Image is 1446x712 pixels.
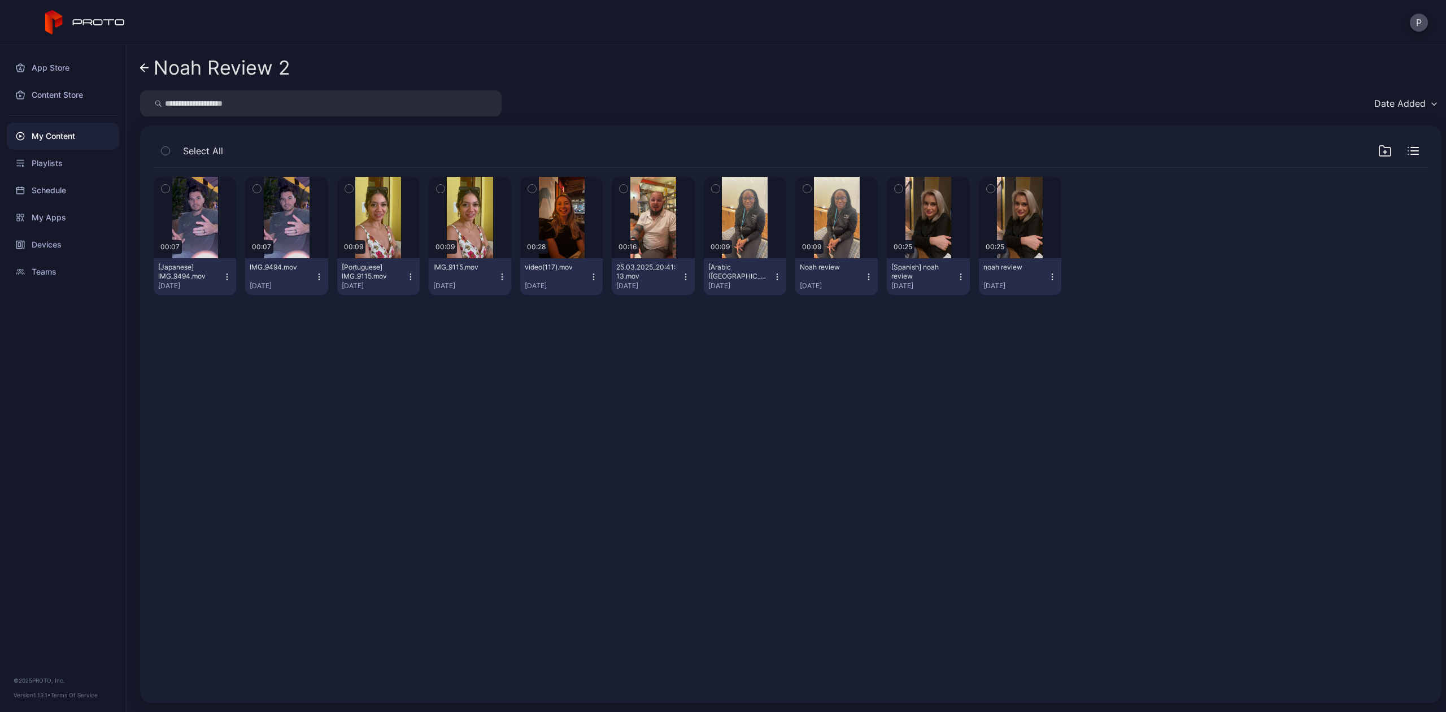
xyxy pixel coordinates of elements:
button: Noah review[DATE] [795,258,878,295]
a: My Content [7,123,119,150]
div: [DATE] [708,281,773,290]
div: noah review [983,263,1046,272]
div: [DATE] [158,281,223,290]
button: [Spanish] noah review[DATE] [887,258,969,295]
a: Devices [7,231,119,258]
div: [DATE] [891,281,956,290]
button: IMG_9494.mov[DATE] [245,258,328,295]
div: 25.03.2025_20:41:13.mov [616,263,678,281]
div: [DATE] [342,281,406,290]
a: Terms Of Service [51,692,98,698]
div: [DATE] [983,281,1048,290]
button: video(117).mov[DATE] [520,258,603,295]
button: noah review[DATE] [979,258,1061,295]
div: IMG_9115.mov [433,263,495,272]
a: Schedule [7,177,119,204]
a: Teams [7,258,119,285]
div: Noah Review 2 [154,57,290,79]
div: [DATE] [616,281,681,290]
div: IMG_9494.mov [250,263,312,272]
a: Noah Review 2 [140,54,290,81]
div: Date Added [1374,98,1426,109]
a: My Apps [7,204,119,231]
div: [Spanish] noah review [891,263,953,281]
button: IMG_9115.mov[DATE] [429,258,511,295]
button: [Japanese] IMG_9494.mov[DATE] [154,258,236,295]
a: Content Store [7,81,119,108]
div: [Arabic (Egypt)] 26.02.2025_16:06:46.mov [708,263,770,281]
div: Noah review [800,263,862,272]
a: App Store [7,54,119,81]
div: [DATE] [250,281,314,290]
span: Select All [183,144,223,158]
a: Playlists [7,150,119,177]
button: [Arabic ([GEOGRAPHIC_DATA])] 26.02.2025_16:06:46.mov[DATE] [704,258,786,295]
div: [Japanese] IMG_9494.mov [158,263,220,281]
div: video(117).mov [525,263,587,272]
div: [DATE] [433,281,498,290]
div: [Portuguese] IMG_9115.mov [342,263,404,281]
div: [DATE] [525,281,589,290]
div: © 2025 PROTO, Inc. [14,676,112,685]
div: [DATE] [800,281,864,290]
button: Date Added [1369,90,1441,116]
button: [Portuguese] IMG_9115.mov[DATE] [337,258,420,295]
button: P [1410,14,1428,32]
button: 25.03.2025_20:41:13.mov[DATE] [612,258,694,295]
span: Version 1.13.1 • [14,692,51,698]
